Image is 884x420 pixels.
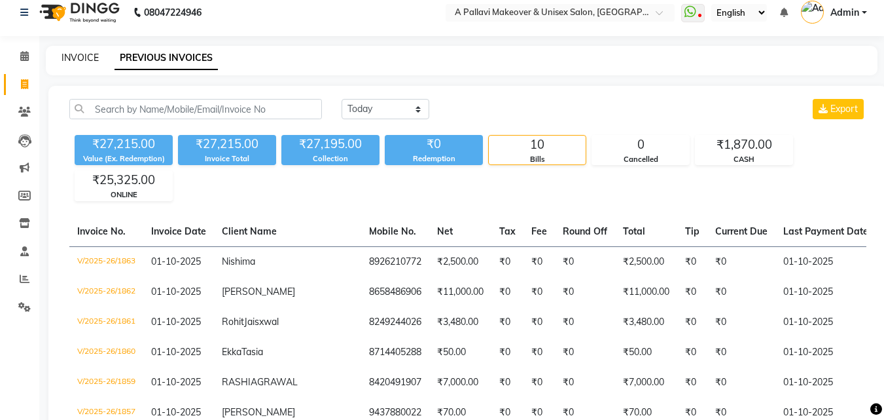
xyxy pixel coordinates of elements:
td: ₹0 [523,307,555,337]
td: ₹0 [555,368,615,398]
div: ₹27,215.00 [75,135,173,153]
td: 01-10-2025 [775,277,876,307]
td: ₹3,480.00 [615,307,677,337]
td: 01-10-2025 [775,337,876,368]
span: Round Off [563,225,607,237]
td: 01-10-2025 [775,307,876,337]
td: ₹0 [491,246,523,277]
span: 01-10-2025 [151,406,201,418]
td: ₹0 [707,368,775,398]
span: AGRAWAL [251,376,298,388]
td: 01-10-2025 [775,246,876,277]
span: [PERSON_NAME] [222,286,295,297]
td: 01-10-2025 [775,368,876,398]
td: ₹0 [523,277,555,307]
td: 8714405288 [361,337,429,368]
td: ₹50.00 [615,337,677,368]
td: ₹11,000.00 [615,277,677,307]
div: 0 [592,136,689,154]
span: Invoice No. [77,225,126,237]
td: ₹7,000.00 [615,368,677,398]
td: V/2025-26/1862 [69,277,143,307]
a: PREVIOUS INVOICES [115,47,218,70]
span: Fee [531,225,547,237]
td: ₹0 [555,337,615,368]
td: ₹0 [707,246,775,277]
td: ₹0 [707,307,775,337]
span: Rohit [222,316,244,328]
td: V/2025-26/1863 [69,246,143,277]
div: Cancelled [592,154,689,165]
span: 01-10-2025 [151,346,201,358]
td: 8420491907 [361,368,429,398]
td: ₹3,480.00 [429,307,491,337]
span: 01-10-2025 [151,316,201,328]
span: [PERSON_NAME] [222,406,295,418]
td: 8926210772 [361,246,429,277]
img: Admin [801,1,824,24]
span: Nishima [222,256,255,267]
span: RASHI [222,376,251,388]
span: Mobile No. [369,225,416,237]
td: 8658486906 [361,277,429,307]
span: 01-10-2025 [151,256,201,267]
div: ₹1,870.00 [696,136,792,154]
span: Total [623,225,645,237]
div: ₹27,215.00 [178,135,276,153]
span: Tip [685,225,699,237]
td: ₹7,000.00 [429,368,491,398]
td: ₹0 [707,337,775,368]
td: ₹2,500.00 [615,246,677,277]
input: Search by Name/Mobile/Email/Invoice No [69,99,322,119]
div: Collection [281,153,380,164]
td: ₹0 [491,307,523,337]
td: ₹0 [677,368,707,398]
div: Redemption [385,153,483,164]
span: 01-10-2025 [151,286,201,297]
td: V/2025-26/1861 [69,307,143,337]
td: ₹0 [677,246,707,277]
span: Export [830,103,858,115]
div: Value (Ex. Redemption) [75,153,173,164]
button: Export [813,99,864,119]
td: ₹0 [523,337,555,368]
div: ONLINE [75,189,172,200]
td: V/2025-26/1860 [69,337,143,368]
div: Invoice Total [178,153,276,164]
div: ₹27,195.00 [281,135,380,153]
td: ₹0 [555,277,615,307]
div: ₹0 [385,135,483,153]
span: Invoice Date [151,225,206,237]
td: ₹0 [677,277,707,307]
span: Current Due [715,225,768,237]
td: ₹11,000.00 [429,277,491,307]
td: ₹0 [677,307,707,337]
a: INVOICE [62,52,99,64]
div: 10 [489,136,586,154]
td: ₹0 [677,337,707,368]
td: ₹0 [555,246,615,277]
span: 01-10-2025 [151,376,201,388]
span: Jaisxwal [244,316,279,328]
td: ₹0 [707,277,775,307]
span: Ekka [222,346,241,358]
td: ₹0 [491,277,523,307]
span: Last Payment Date [783,225,868,237]
td: ₹0 [523,368,555,398]
td: ₹2,500.00 [429,246,491,277]
span: Tasia [241,346,263,358]
td: 8249244026 [361,307,429,337]
td: ₹0 [523,246,555,277]
div: Bills [489,154,586,165]
span: Net [437,225,453,237]
span: Admin [830,6,859,20]
div: ₹25,325.00 [75,171,172,189]
td: ₹0 [555,307,615,337]
td: V/2025-26/1859 [69,368,143,398]
span: Client Name [222,225,277,237]
td: ₹0 [491,368,523,398]
td: ₹0 [491,337,523,368]
div: CASH [696,154,792,165]
td: ₹50.00 [429,337,491,368]
span: Tax [499,225,516,237]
